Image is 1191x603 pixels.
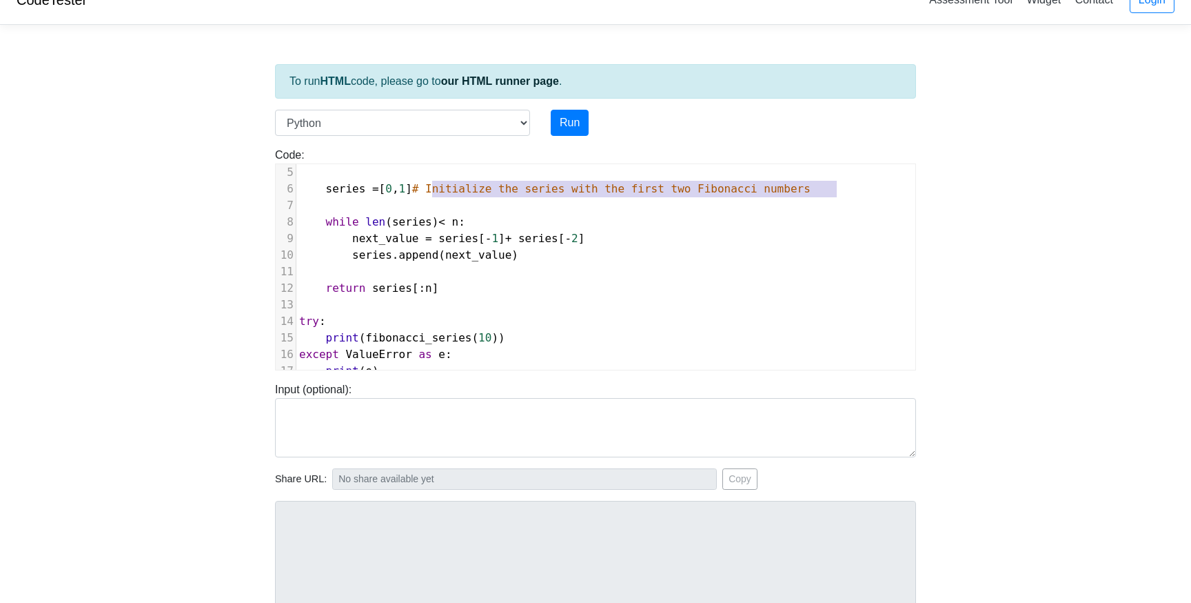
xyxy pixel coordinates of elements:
[345,348,411,361] span: ValueError
[276,280,296,297] div: 12
[352,248,392,261] span: series
[299,315,326,328] span: :
[299,315,319,328] span: try
[276,247,296,264] div: 10
[276,181,296,197] div: 6
[299,364,379,377] span: ( )
[299,215,465,228] span: ( ) :
[265,382,926,457] div: Input (optional):
[275,472,327,487] span: Share URL:
[438,348,445,361] span: e
[505,232,512,245] span: +
[425,232,432,245] span: =
[365,331,471,344] span: fibonacci_series
[299,248,518,261] span: . ( )
[276,330,296,346] div: 15
[438,215,445,228] span: <
[399,182,406,195] span: 1
[276,264,296,280] div: 11
[445,248,511,261] span: next_value
[438,232,478,245] span: series
[326,215,359,228] span: while
[276,164,296,181] div: 5
[299,331,505,344] span: ( ( ))
[326,331,359,344] span: print
[299,232,584,245] span: [ ] [ ]
[392,215,432,228] span: series
[276,346,296,363] div: 16
[372,281,412,295] span: series
[372,182,379,195] span: =
[276,197,296,214] div: 7
[722,468,757,490] button: Copy
[385,182,392,195] span: 0
[564,232,571,245] span: -
[399,248,439,261] span: append
[332,468,717,490] input: No share available yet
[299,281,438,295] span: [: ]
[276,363,296,379] div: 17
[299,348,452,361] span: :
[326,281,366,295] span: return
[299,348,339,361] span: except
[276,230,296,247] div: 9
[326,182,366,195] span: series
[365,215,385,228] span: len
[518,232,558,245] span: series
[412,182,811,195] span: # Initialize the series with the first two Fibonacci numbers
[275,64,916,99] div: To run code, please go to .
[478,331,491,344] span: 10
[265,147,926,370] div: Code:
[418,348,431,361] span: as
[551,110,589,136] button: Run
[485,232,492,245] span: -
[299,182,811,195] span: [ , ]
[571,232,578,245] span: 2
[365,364,372,377] span: e
[276,214,296,230] div: 8
[452,215,459,228] span: n
[326,364,359,377] span: print
[276,297,296,313] div: 13
[491,232,498,245] span: 1
[441,75,559,87] a: our HTML runner page
[352,232,418,245] span: next_value
[425,281,432,295] span: n
[276,313,296,330] div: 14
[320,75,350,87] strong: HTML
